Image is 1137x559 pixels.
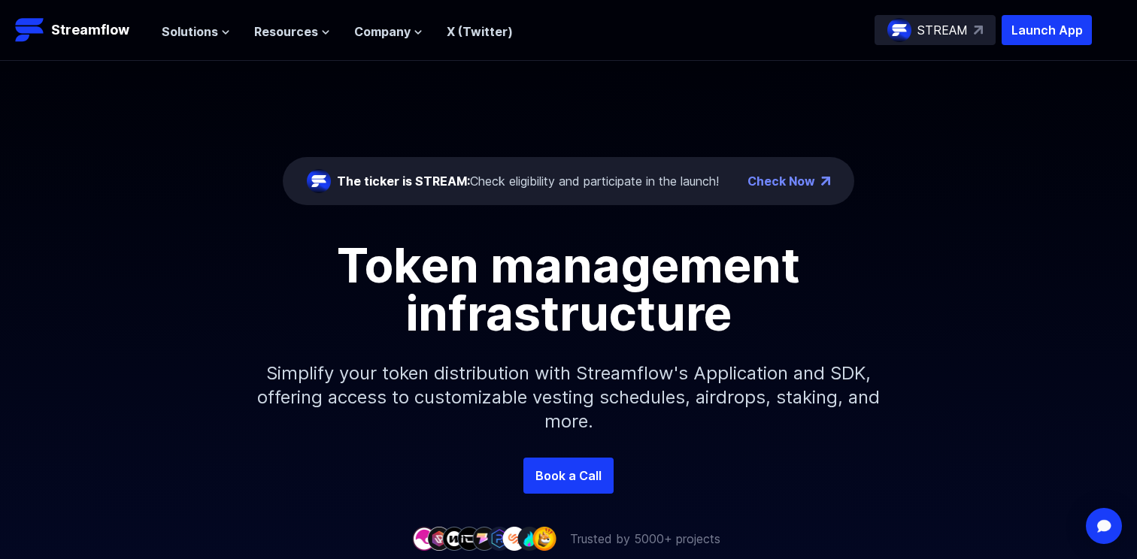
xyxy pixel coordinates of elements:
[307,169,331,193] img: streamflow-logo-circle.png
[442,527,466,550] img: company-3
[254,23,318,41] span: Resources
[517,527,541,550] img: company-8
[457,527,481,550] img: company-4
[354,23,423,41] button: Company
[15,15,147,45] a: Streamflow
[532,527,556,550] img: company-9
[747,172,815,190] a: Check Now
[162,23,218,41] span: Solutions
[254,23,330,41] button: Resources
[1086,508,1122,544] div: Open Intercom Messenger
[427,527,451,550] img: company-2
[162,23,230,41] button: Solutions
[1002,15,1092,45] button: Launch App
[472,527,496,550] img: company-5
[51,20,129,41] p: Streamflow
[337,174,470,189] span: The ticker is STREAM:
[887,18,911,42] img: streamflow-logo-circle.png
[412,527,436,550] img: company-1
[523,458,614,494] a: Book a Call
[821,177,830,186] img: top-right-arrow.png
[875,15,996,45] a: STREAM
[447,24,513,39] a: X (Twitter)
[15,15,45,45] img: Streamflow Logo
[487,527,511,550] img: company-6
[570,530,720,548] p: Trusted by 5000+ projects
[974,26,983,35] img: top-right-arrow.svg
[230,241,907,337] h1: Token management infrastructure
[245,337,892,458] p: Simplify your token distribution with Streamflow's Application and SDK, offering access to custom...
[917,21,968,39] p: STREAM
[337,172,719,190] div: Check eligibility and participate in the launch!
[502,527,526,550] img: company-7
[354,23,411,41] span: Company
